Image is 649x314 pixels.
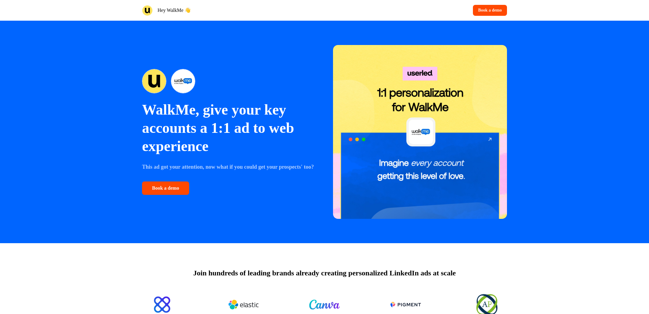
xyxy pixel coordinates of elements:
[142,181,189,195] button: Book a demo
[193,267,456,278] p: Join hundreds of leading brands already creating personalized LinkedIn ads at scale
[158,7,191,14] p: Hey WalkMe 👋
[142,164,314,170] strong: This ad got your attention, now what if you could get your prospects' too?
[473,5,507,16] button: Book a demo
[142,101,316,155] p: WalkMe, give your key accounts a 1:1 ad to web experience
